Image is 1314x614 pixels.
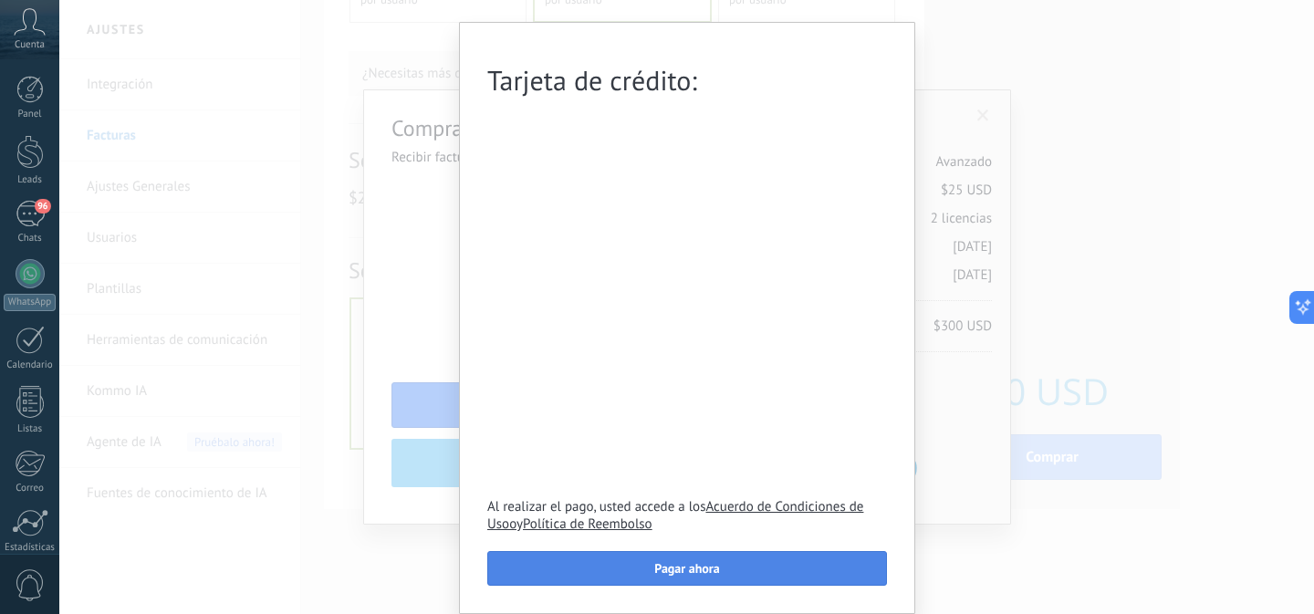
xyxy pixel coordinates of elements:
[487,498,887,533] div: Al realizar el pago, usted accede a los y
[4,109,57,120] div: Panel
[4,174,57,186] div: Leads
[4,233,57,245] div: Chats
[35,199,50,213] span: 96
[487,498,863,533] a: Acuerdo de Condiciones de Usoo
[654,562,719,575] span: Pagar ahora
[523,515,652,533] a: Política de Reembolso
[4,294,56,311] div: WhatsApp
[4,359,57,371] div: Calendario
[15,39,45,51] span: Cuenta
[487,68,887,95] h3: Tarjeta de crédito:
[484,109,891,497] iframe: Campo de entrada seguro para el pago
[4,542,57,554] div: Estadísticas
[4,423,57,435] div: Listas
[487,551,887,586] button: Pagar ahora
[4,483,57,494] div: Correo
